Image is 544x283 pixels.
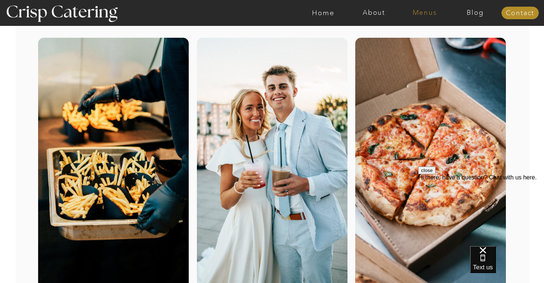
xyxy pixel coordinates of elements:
a: Home [298,9,349,17]
a: Blog [450,9,501,17]
a: Menus [399,9,450,17]
iframe: podium webchat widget prompt [418,166,544,255]
a: About [349,9,399,17]
iframe: podium webchat widget bubble [470,246,544,283]
a: Contact [501,10,539,17]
